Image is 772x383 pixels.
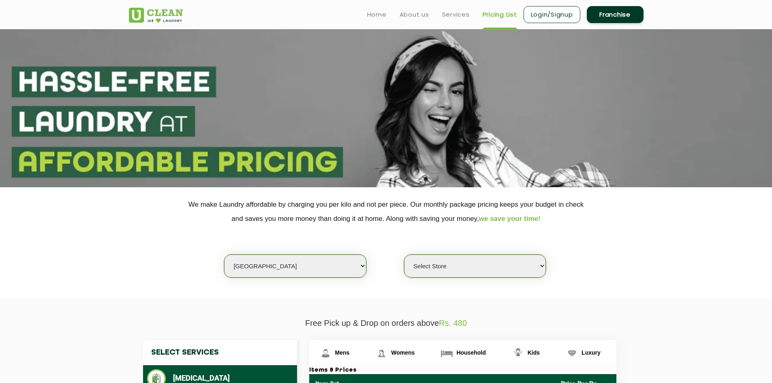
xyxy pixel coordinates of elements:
[400,10,429,19] a: About us
[587,6,644,23] a: Franchise
[129,319,644,328] p: Free Pick up & Drop on orders above
[439,319,467,327] span: Rs. 480
[374,346,389,360] img: Womens
[440,346,454,360] img: Household
[565,346,579,360] img: Luxury
[391,349,415,356] span: Womens
[456,349,485,356] span: Household
[129,8,183,23] img: UClean Laundry and Dry Cleaning
[511,346,525,360] img: Kids
[479,215,541,223] span: we save your time!
[528,349,540,356] span: Kids
[129,197,644,226] p: We make Laundry affordable by charging you per kilo and not per piece. Our monthly package pricin...
[582,349,601,356] span: Luxury
[367,10,387,19] a: Home
[335,349,350,356] span: Mens
[309,367,616,374] h3: Items & Prices
[442,10,470,19] a: Services
[143,340,297,365] h4: Select Services
[483,10,517,19] a: Pricing List
[319,346,333,360] img: Mens
[524,6,580,23] a: Login/Signup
